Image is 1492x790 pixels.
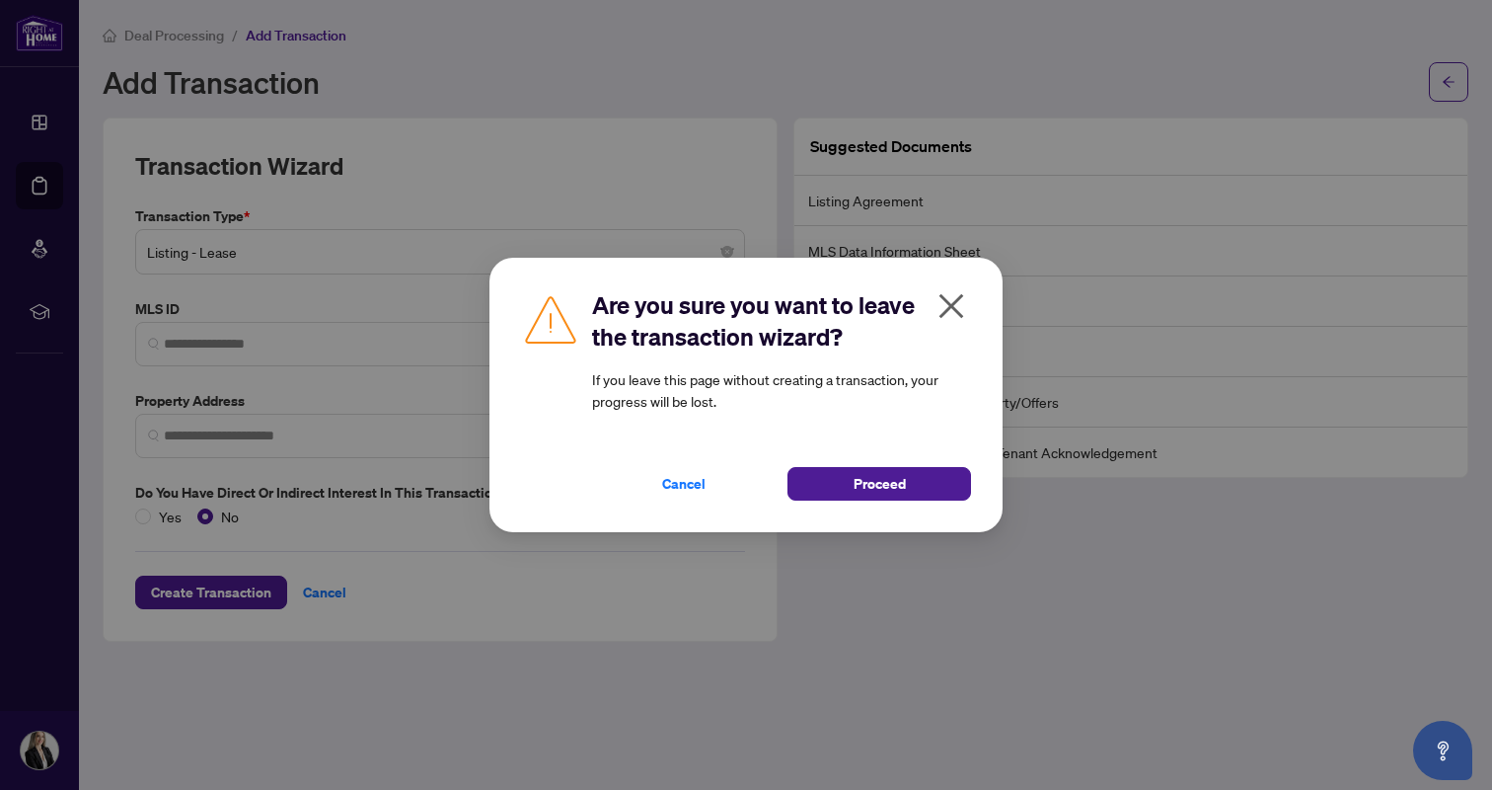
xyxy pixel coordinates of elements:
[592,467,776,501] button: Cancel
[1413,721,1472,780] button: Open asap
[935,290,967,322] span: close
[592,289,971,353] h2: Are you sure you want to leave the transaction wizard?
[854,468,906,500] span: Proceed
[592,368,971,412] article: If you leave this page without creating a transaction, your progress will be lost.
[662,468,706,500] span: Cancel
[787,467,971,501] button: Proceed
